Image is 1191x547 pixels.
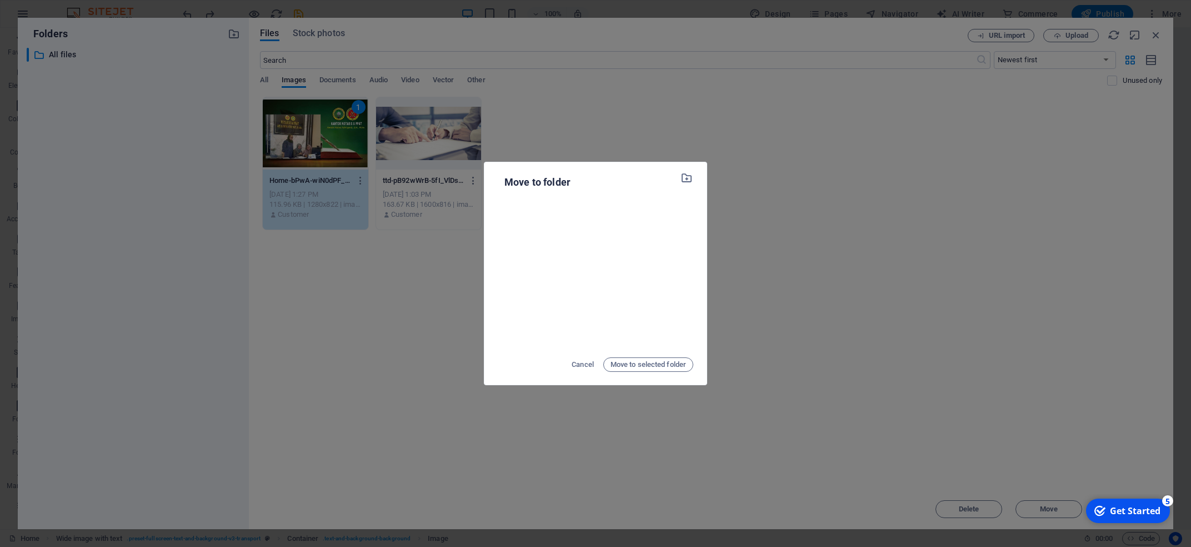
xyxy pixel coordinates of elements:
div: Get Started [27,11,78,23]
div: Get Started 5 items remaining, 0% complete [3,4,87,29]
div: 5 [79,1,91,12]
span: Move to selected folder [610,358,686,371]
button: Cancel [569,356,597,374]
span: Cancel [572,358,594,371]
button: Move to selected folder [603,357,693,372]
p: Move to folder [498,175,571,190]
